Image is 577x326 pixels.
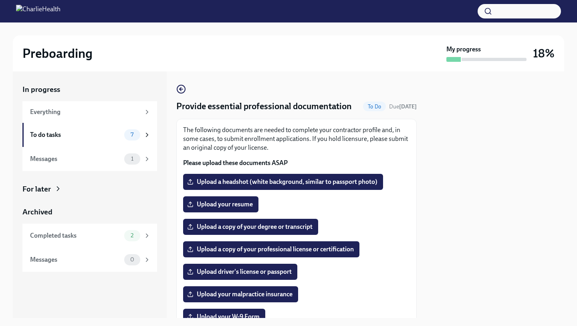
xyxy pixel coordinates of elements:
div: For later [22,184,51,194]
span: To Do [363,104,386,110]
a: Everything [22,101,157,123]
label: Upload your W-9 Form [183,309,265,325]
img: CharlieHealth [16,5,61,18]
strong: My progress [446,45,481,54]
strong: [DATE] [399,103,417,110]
div: Messages [30,255,121,264]
div: Completed tasks [30,231,121,240]
label: Upload a copy of your degree or transcript [183,219,318,235]
span: Upload your W-9 Form [189,313,260,321]
span: Upload a copy of your degree or transcript [189,223,313,231]
span: 7 [126,132,138,138]
label: Upload a headshot (white background, similar to passport photo) [183,174,383,190]
span: September 22nd, 2025 09:00 [389,103,417,110]
a: To do tasks7 [22,123,157,147]
strong: Please upload these documents ASAP [183,159,288,167]
label: Upload driver's license or passport [183,264,297,280]
span: Upload your malpractice insurance [189,290,293,298]
a: In progress [22,84,157,95]
span: 2 [126,232,138,238]
span: Upload driver's license or passport [189,268,292,276]
div: Everything [30,108,140,116]
p: The following documents are needed to complete your contractor profile and, in some cases, to sub... [183,126,410,152]
label: Upload your malpractice insurance [183,286,298,302]
h2: Preboarding [22,45,93,61]
span: Due [389,103,417,110]
a: Messages0 [22,248,157,272]
h3: 18% [533,46,555,61]
a: For later [22,184,157,194]
a: Archived [22,207,157,217]
span: Upload your resume [189,200,253,208]
a: Messages1 [22,147,157,171]
span: Upload a headshot (white background, similar to passport photo) [189,178,377,186]
span: Upload a copy of your professional license or certification [189,245,354,253]
label: Upload a copy of your professional license or certification [183,241,359,257]
span: 1 [126,156,138,162]
div: Messages [30,155,121,163]
a: Completed tasks2 [22,224,157,248]
h4: Provide essential professional documentation [176,100,352,112]
div: To do tasks [30,130,121,139]
span: 0 [125,257,139,263]
label: Upload your resume [183,196,258,212]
